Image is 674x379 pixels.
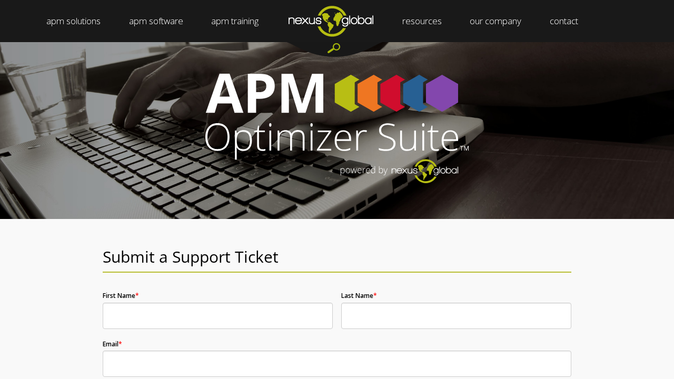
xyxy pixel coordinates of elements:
h2: Submit a Support Ticket [103,248,571,265]
span: Email [103,340,118,348]
span: Last Name [341,291,373,300]
span: First Name [103,291,135,300]
img: APM Suite Logo White Text [205,74,469,183]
